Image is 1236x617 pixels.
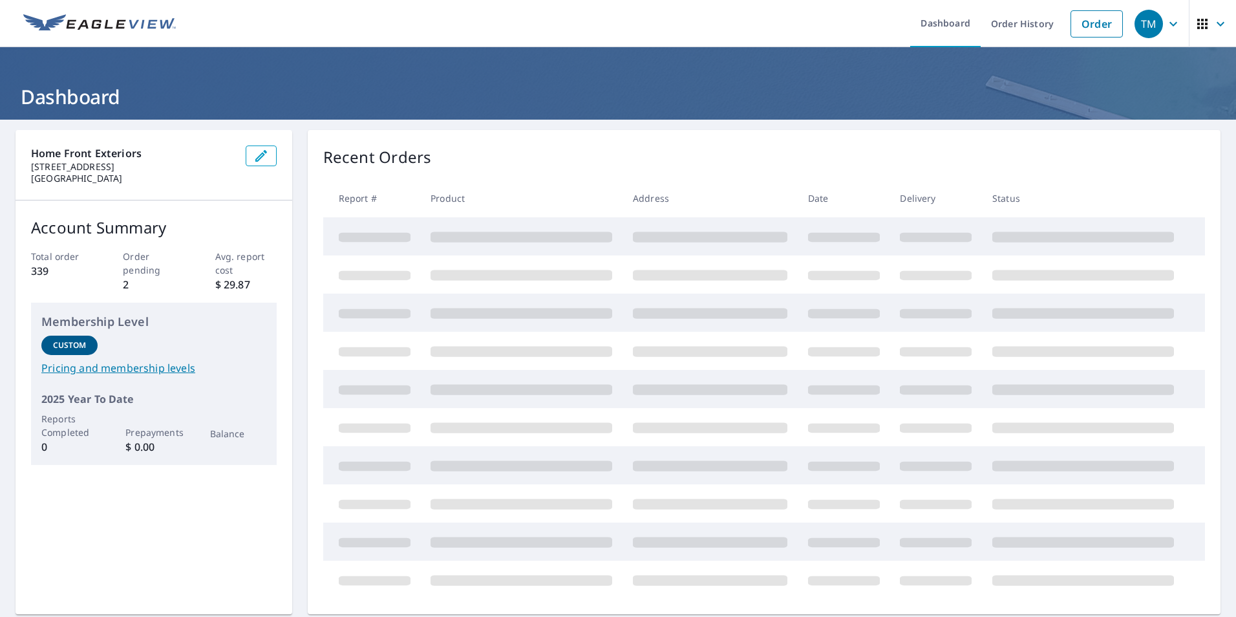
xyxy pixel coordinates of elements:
[53,340,87,351] p: Custom
[41,391,266,407] p: 2025 Year To Date
[890,179,982,217] th: Delivery
[123,250,184,277] p: Order pending
[1071,10,1123,38] a: Order
[1135,10,1163,38] div: TM
[31,173,235,184] p: [GEOGRAPHIC_DATA]
[31,250,92,263] p: Total order
[125,439,182,455] p: $ 0.00
[16,83,1220,110] h1: Dashboard
[215,277,277,292] p: $ 29.87
[323,146,432,169] p: Recent Orders
[982,179,1184,217] th: Status
[125,426,182,439] p: Prepayments
[41,313,266,330] p: Membership Level
[31,263,92,279] p: 339
[31,216,277,239] p: Account Summary
[31,161,235,173] p: [STREET_ADDRESS]
[41,439,98,455] p: 0
[798,179,890,217] th: Date
[623,179,798,217] th: Address
[123,277,184,292] p: 2
[323,179,421,217] th: Report #
[210,427,266,440] p: Balance
[23,14,176,34] img: EV Logo
[31,146,235,161] p: Home Front Exteriors
[215,250,277,277] p: Avg. report cost
[41,360,266,376] a: Pricing and membership levels
[41,412,98,439] p: Reports Completed
[420,179,623,217] th: Product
